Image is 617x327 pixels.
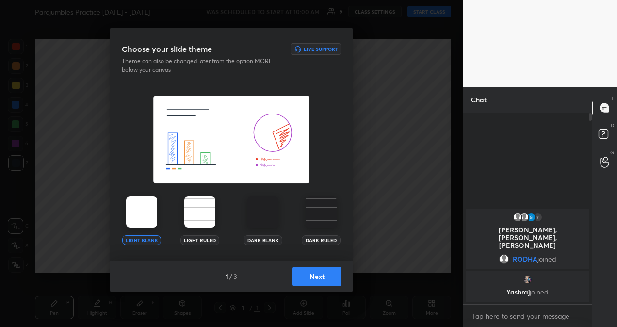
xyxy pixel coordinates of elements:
img: lightThemeBanner.de937ee3.svg [153,96,309,184]
div: 7 [533,213,543,222]
div: Light Ruled [180,235,219,245]
div: Dark Blank [244,235,282,245]
div: Light Blank [122,235,161,245]
img: thumbnail.jpg [526,213,536,222]
img: darkRuledTheme.359fb5fd.svg [306,196,337,228]
h3: Choose your slide theme [122,43,212,55]
p: Theme can also be changed later from the option MORE below your canvas [122,57,279,74]
p: T [611,95,614,102]
img: lightRuledTheme.002cd57a.svg [184,196,215,228]
h4: 1 [226,271,228,281]
img: default.png [499,254,509,264]
img: lightTheme.5bb83c5b.svg [126,196,157,228]
span: joined [530,287,549,296]
span: joined [537,255,556,263]
div: grid [463,207,592,304]
span: RODHA [513,255,537,263]
p: D [611,122,614,129]
h6: Live Support [304,47,338,51]
h4: 3 [233,271,237,281]
img: default.png [520,213,529,222]
p: [PERSON_NAME], [PERSON_NAME], [PERSON_NAME] [471,226,584,249]
img: darkTheme.aa1caeba.svg [247,196,278,228]
button: Next [292,267,341,286]
img: default.png [513,213,522,222]
p: Yashraj [471,288,584,296]
p: G [610,149,614,156]
p: Chat [463,87,494,113]
h4: / [229,271,232,281]
div: Dark Ruled [302,235,341,245]
img: thumbnail.jpg [523,275,533,284]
